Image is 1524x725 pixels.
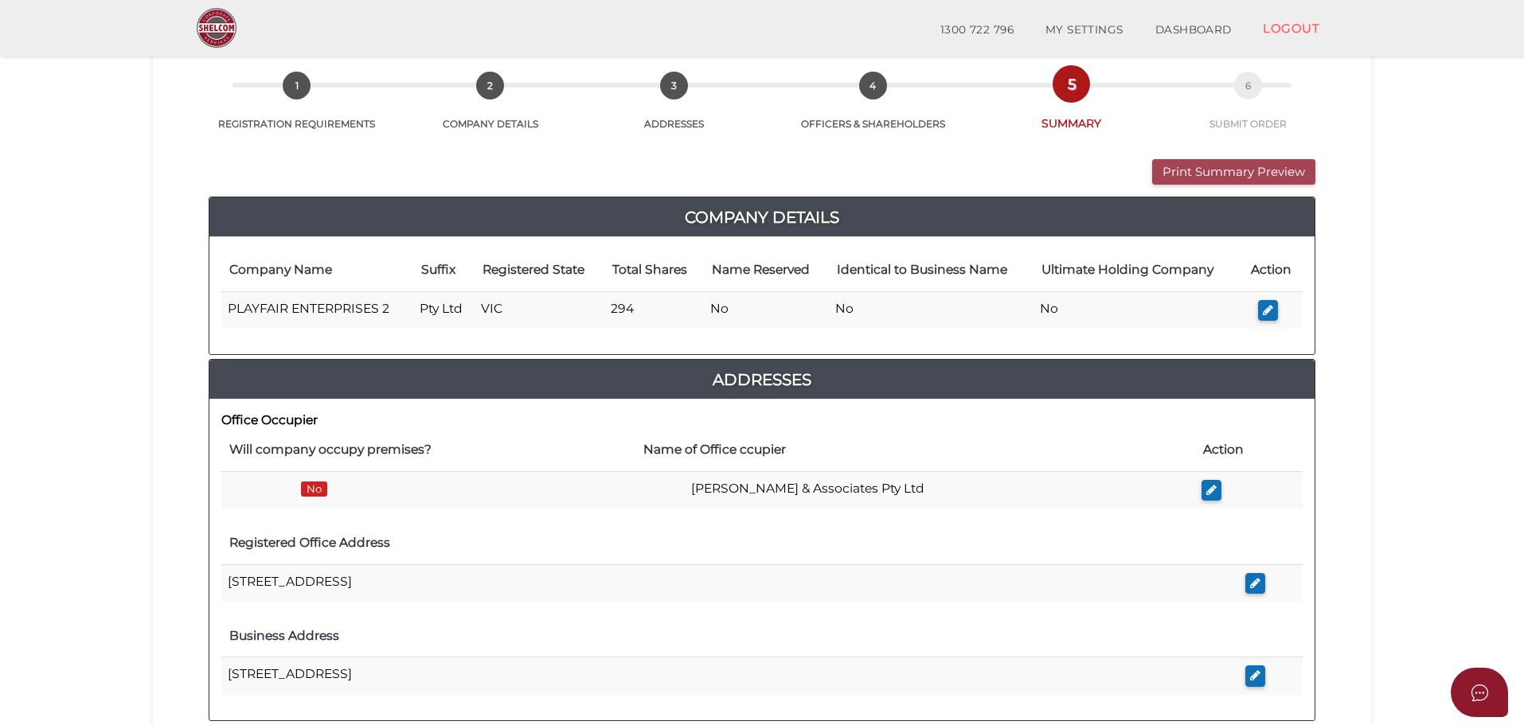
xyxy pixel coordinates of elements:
th: Business Address [221,615,1239,657]
td: [STREET_ADDRESS] [221,564,1239,602]
span: 3 [660,72,688,99]
th: Suffix [413,249,475,291]
th: Registered Office Address [221,522,1239,564]
th: Will company occupy premises? [221,429,635,471]
span: 5 [1057,70,1085,98]
a: 5SUMMARY [978,88,1165,131]
span: 1 [283,72,311,99]
span: 4 [859,72,887,99]
button: Print Summary Preview [1152,159,1315,185]
td: Pty Ltd [413,291,475,329]
td: No [829,291,1034,329]
span: No [301,481,327,497]
a: Company Details [209,205,1315,230]
th: Ultimate Holding Company [1034,249,1241,291]
td: [STREET_ADDRESS] [221,657,1239,695]
th: Registered State [475,249,604,291]
th: Company Name [221,249,413,291]
a: 1REGISTRATION REQUIREMENTS [193,89,401,131]
span: 6 [1234,72,1262,99]
th: Identical to Business Name [829,249,1034,291]
a: 4OFFICERS & SHAREHOLDERS [768,89,978,131]
button: Open asap [1451,668,1508,717]
span: 2 [476,72,504,99]
td: 294 [604,291,704,329]
th: Name of Office ccupier [635,429,1196,471]
a: LOGOUT [1247,12,1335,45]
td: [PERSON_NAME] & Associates Pty Ltd [635,471,1196,509]
a: 6SUBMIT ORDER [1166,89,1331,131]
th: Name Reserved [704,249,829,291]
td: PLAYFAIR ENTERPRISES 2 [221,291,413,329]
a: 1300 722 796 [924,14,1030,46]
th: Action [1195,429,1303,471]
td: No [1034,291,1241,329]
a: Addresses [209,367,1315,392]
td: VIC [475,291,604,329]
a: 2COMPANY DETAILS [401,89,580,131]
th: Total Shares [604,249,704,291]
b: Office Occupier [221,412,318,427]
a: 3ADDRESSES [580,89,768,131]
th: Action [1241,249,1303,291]
a: MY SETTINGS [1030,14,1139,46]
a: DASHBOARD [1139,14,1248,46]
td: No [704,291,829,329]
